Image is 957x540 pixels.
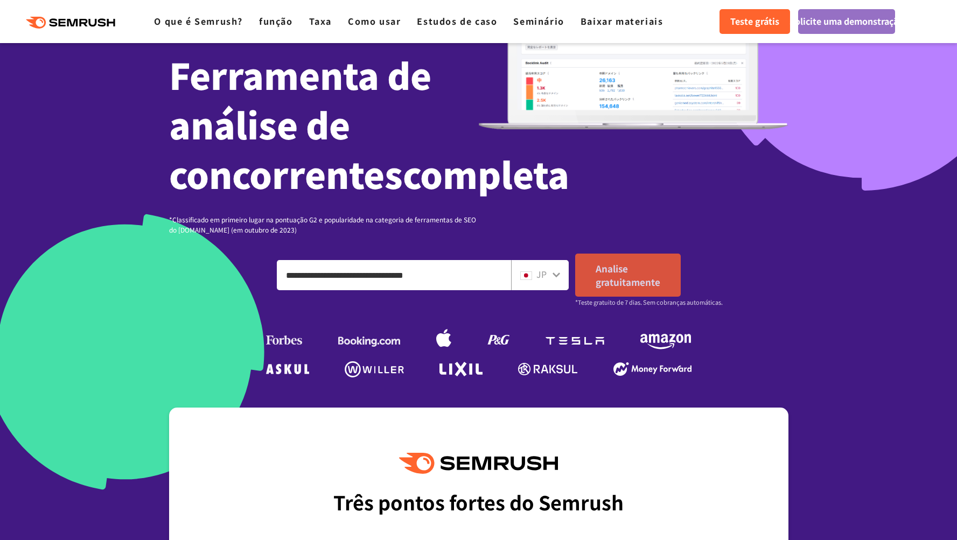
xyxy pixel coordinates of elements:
[581,15,663,27] a: Baixar materiais
[720,9,790,34] a: Teste grátis
[333,488,624,516] font: Três pontos fortes do Semrush
[596,262,660,289] font: Analise gratuitamente
[169,215,476,234] font: *Classificado em primeiro lugar na pontuação G2 e popularidade na categoria de ferramentas de SEO...
[513,15,564,27] a: Seminário
[790,15,904,27] font: Solicite uma demonstração
[575,254,681,297] a: Analise gratuitamente
[259,15,293,27] a: função
[417,15,497,27] a: Estudos de caso
[277,261,511,290] input: Insira um domínio, palavra-chave ou URL
[575,298,723,306] font: *Teste gratuito de 7 dias. Sem cobranças automáticas.
[399,453,557,474] img: Semrush
[403,148,569,199] font: completa
[730,15,779,27] font: Teste grátis
[154,15,243,27] a: O que é Semrush?
[309,15,332,27] a: Taxa
[798,9,895,34] a: Solicite uma demonstração
[536,268,547,280] font: JP
[348,15,401,27] a: Como usar
[169,48,431,199] font: Ferramenta de análise de concorrentes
